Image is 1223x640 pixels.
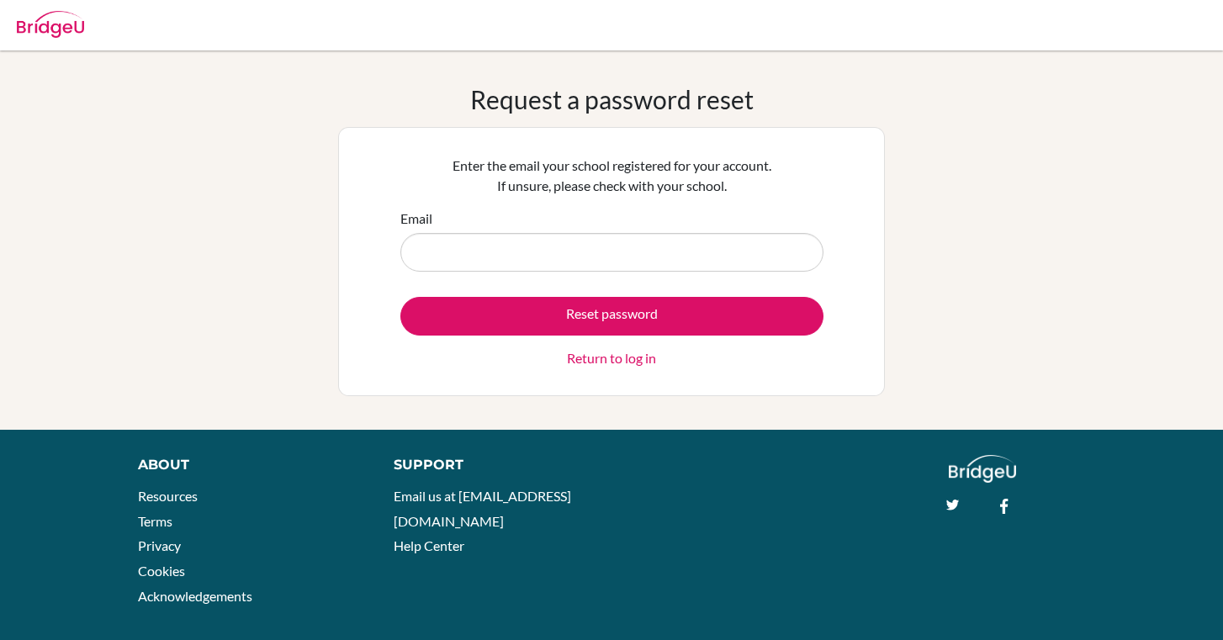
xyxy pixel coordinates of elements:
h1: Request a password reset [470,84,754,114]
a: Email us at [EMAIL_ADDRESS][DOMAIN_NAME] [394,488,571,529]
a: Resources [138,488,198,504]
img: logo_white@2x-f4f0deed5e89b7ecb1c2cc34c3e3d731f90f0f143d5ea2071677605dd97b5244.png [949,455,1017,483]
label: Email [400,209,432,229]
div: Support [394,455,595,475]
a: Help Center [394,537,464,553]
button: Reset password [400,297,823,336]
div: About [138,455,356,475]
img: Bridge-U [17,11,84,38]
a: Return to log in [567,348,656,368]
a: Terms [138,513,172,529]
a: Acknowledgements [138,588,252,604]
a: Cookies [138,563,185,579]
p: Enter the email your school registered for your account. If unsure, please check with your school. [400,156,823,196]
a: Privacy [138,537,181,553]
